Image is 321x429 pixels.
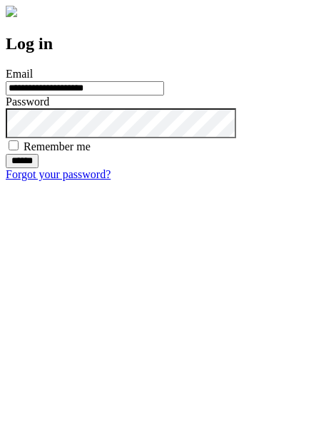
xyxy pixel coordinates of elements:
a: Forgot your password? [6,168,111,180]
img: logo-4e3dc11c47720685a147b03b5a06dd966a58ff35d612b21f08c02c0306f2b779.png [6,6,17,17]
label: Password [6,95,49,108]
h2: Log in [6,34,315,53]
label: Email [6,68,33,80]
label: Remember me [24,140,91,153]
